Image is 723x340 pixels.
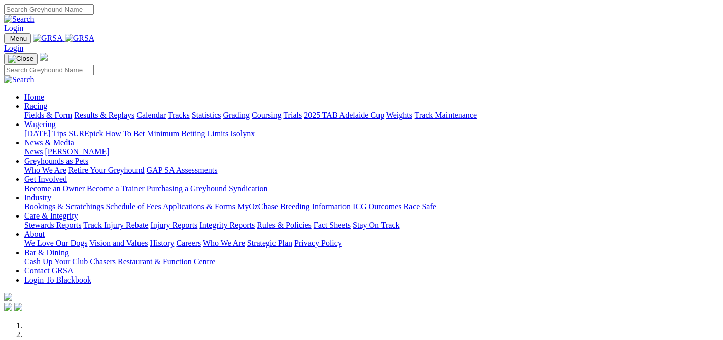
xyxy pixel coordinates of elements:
span: Menu [10,35,27,42]
a: Applications & Forms [163,202,235,211]
a: Rules & Policies [257,221,312,229]
img: twitter.svg [14,303,22,311]
a: Contact GRSA [24,266,73,275]
a: Track Maintenance [415,111,477,119]
img: GRSA [65,34,95,43]
a: Isolynx [230,129,255,138]
a: Race Safe [403,202,436,211]
a: Weights [386,111,412,119]
div: Industry [24,202,719,211]
a: Integrity Reports [199,221,255,229]
div: Care & Integrity [24,221,719,230]
a: Schedule of Fees [106,202,161,211]
a: 2025 TAB Adelaide Cup [304,111,384,119]
a: We Love Our Dogs [24,239,87,248]
button: Toggle navigation [4,53,38,65]
a: Privacy Policy [294,239,342,248]
a: Login [4,44,23,52]
a: Track Injury Rebate [83,221,148,229]
img: Search [4,75,35,84]
a: Care & Integrity [24,211,78,220]
a: About [24,230,45,238]
a: Vision and Values [89,239,148,248]
a: Stewards Reports [24,221,81,229]
input: Search [4,65,94,75]
a: Injury Reports [150,221,197,229]
a: MyOzChase [237,202,278,211]
a: Home [24,92,44,101]
a: Stay On Track [353,221,399,229]
button: Toggle navigation [4,33,31,44]
a: Breeding Information [280,202,351,211]
a: News [24,147,43,156]
div: News & Media [24,147,719,157]
a: How To Bet [106,129,145,138]
a: GAP SA Assessments [147,166,218,174]
div: Bar & Dining [24,257,719,266]
a: Who We Are [203,239,245,248]
a: Tracks [168,111,190,119]
input: Search [4,4,94,15]
a: Minimum Betting Limits [147,129,228,138]
div: Racing [24,111,719,120]
img: Search [4,15,35,24]
a: SUREpick [68,129,103,138]
div: About [24,239,719,248]
a: Purchasing a Greyhound [147,184,227,193]
a: Syndication [229,184,267,193]
a: Careers [176,239,201,248]
a: ICG Outcomes [353,202,401,211]
a: Coursing [252,111,282,119]
a: Fact Sheets [314,221,351,229]
a: Strategic Plan [247,239,292,248]
img: logo-grsa-white.png [4,293,12,301]
img: logo-grsa-white.png [40,53,48,61]
img: GRSA [33,34,63,43]
a: Wagering [24,120,56,129]
img: facebook.svg [4,303,12,311]
a: Retire Your Greyhound [68,166,145,174]
a: History [150,239,174,248]
a: Fields & Form [24,111,72,119]
div: Wagering [24,129,719,138]
a: Grading [223,111,250,119]
a: [PERSON_NAME] [45,147,109,156]
img: Close [8,55,33,63]
a: Greyhounds as Pets [24,157,88,165]
a: News & Media [24,138,74,147]
a: Bar & Dining [24,248,69,257]
a: Racing [24,102,47,110]
div: Greyhounds as Pets [24,166,719,175]
a: Chasers Restaurant & Function Centre [90,257,215,266]
a: Bookings & Scratchings [24,202,104,211]
a: Results & Replays [74,111,134,119]
a: [DATE] Tips [24,129,66,138]
a: Become an Owner [24,184,85,193]
a: Trials [283,111,302,119]
a: Get Involved [24,175,67,183]
a: Login To Blackbook [24,275,91,284]
div: Get Involved [24,184,719,193]
a: Industry [24,193,51,202]
a: Who We Are [24,166,66,174]
a: Login [4,24,23,33]
a: Cash Up Your Club [24,257,88,266]
a: Calendar [136,111,166,119]
a: Statistics [192,111,221,119]
a: Become a Trainer [87,184,145,193]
